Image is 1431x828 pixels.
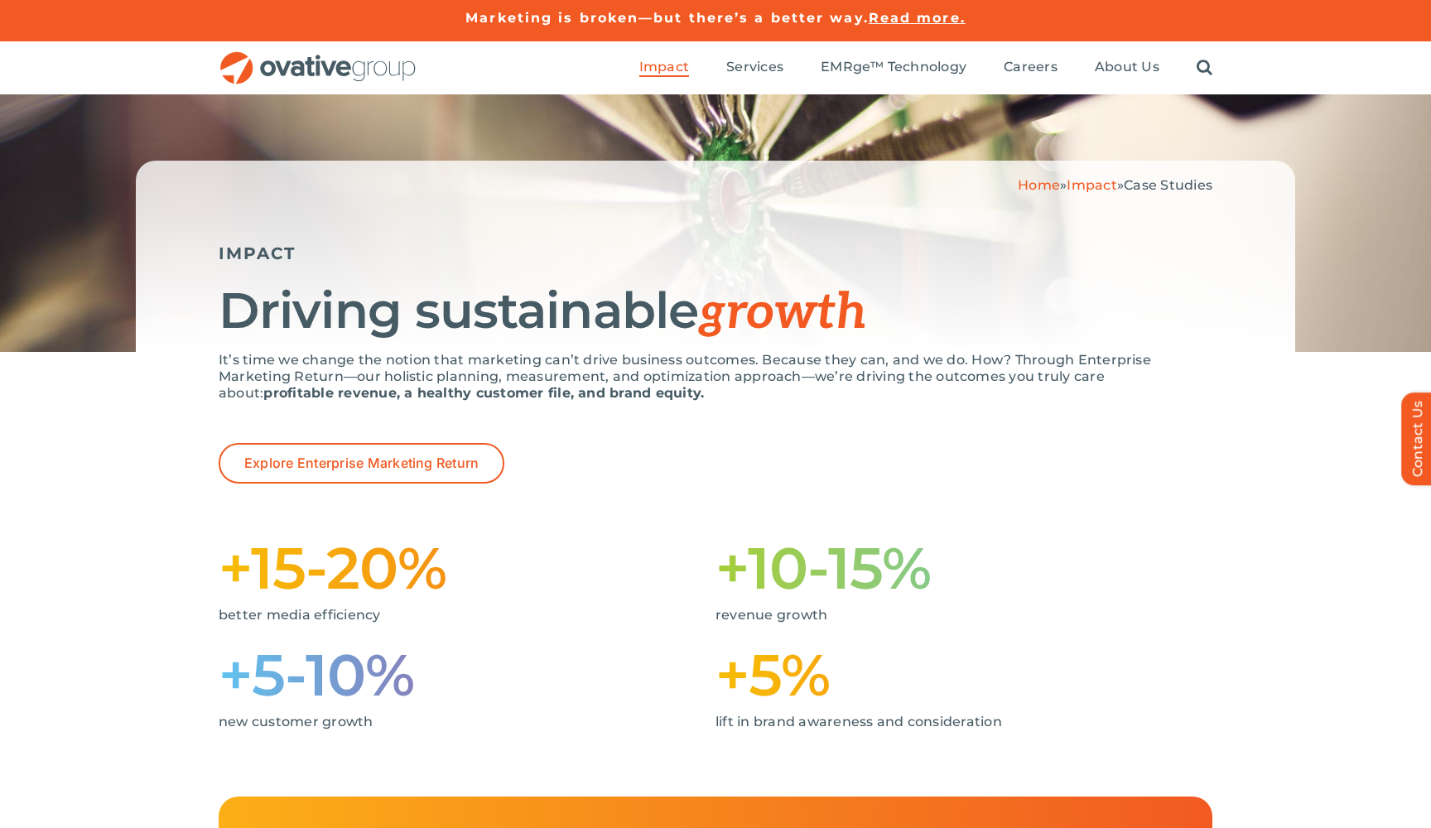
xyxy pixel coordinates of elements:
a: About Us [1095,59,1159,77]
p: It’s time we change the notion that marketing can’t drive business outcomes. Because they can, an... [219,352,1212,402]
a: Impact [639,59,689,77]
span: Explore Enterprise Marketing Return [244,455,479,471]
h1: +15-20% [219,542,715,595]
p: lift in brand awareness and consideration [715,714,1188,730]
h5: IMPACT [219,243,1212,263]
a: Search [1197,59,1212,77]
a: Marketing is broken—but there’s a better way. [465,10,869,26]
h1: +5-10% [219,648,715,701]
a: Explore Enterprise Marketing Return [219,443,504,484]
p: better media efficiency [219,607,691,623]
a: Careers [1004,59,1058,77]
span: Careers [1004,59,1058,75]
span: growth [698,283,867,343]
a: Read more. [869,10,966,26]
p: new customer growth [219,714,691,730]
a: Impact [1067,177,1116,193]
span: About Us [1095,59,1159,75]
a: Home [1018,177,1060,193]
span: Case Studies [1124,177,1212,193]
span: EMRge™ Technology [821,59,966,75]
a: EMRge™ Technology [821,59,966,77]
nav: Menu [639,41,1212,94]
p: revenue growth [715,607,1188,623]
span: Services [726,59,783,75]
h1: +10-15% [715,542,1212,595]
a: Services [726,59,783,77]
a: OG_Full_horizontal_RGB [219,50,417,65]
span: » » [1018,177,1212,193]
span: Impact [639,59,689,75]
h1: +5% [715,648,1212,701]
h1: Driving sustainable [219,284,1212,339]
strong: profitable revenue, a healthy customer file, and brand equity. [263,385,704,401]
